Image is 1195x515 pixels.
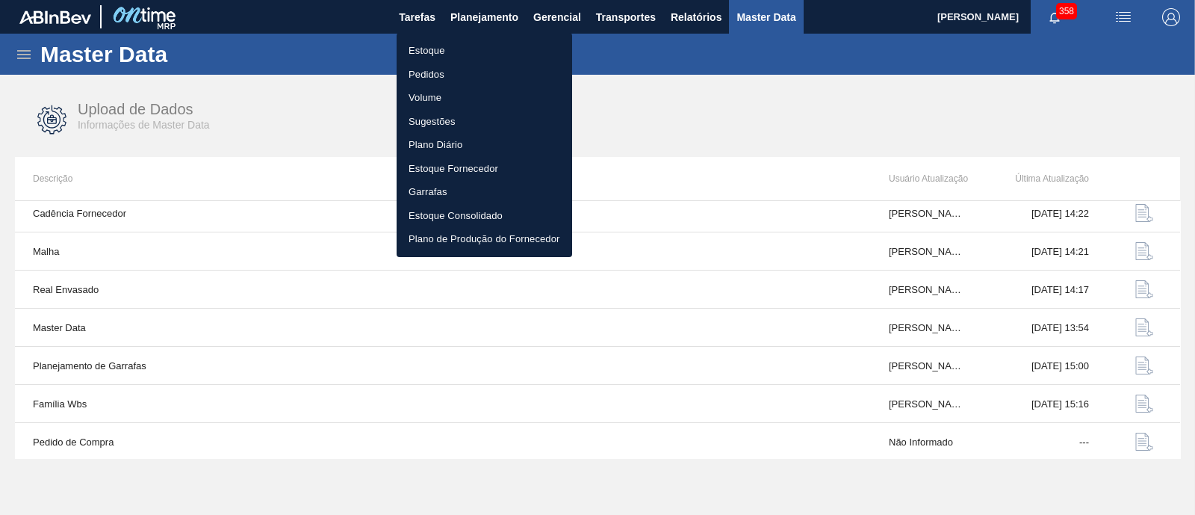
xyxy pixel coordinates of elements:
a: Garrafas [397,180,572,204]
a: Estoque [397,39,572,63]
a: Plano Diário [397,133,572,157]
a: Sugestões [397,110,572,134]
a: Plano de Produção do Fornecedor [397,227,572,251]
a: Volume [397,86,572,110]
a: Estoque Fornecedor [397,157,572,181]
a: Estoque Consolidado [397,204,572,228]
a: Pedidos [397,63,572,87]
